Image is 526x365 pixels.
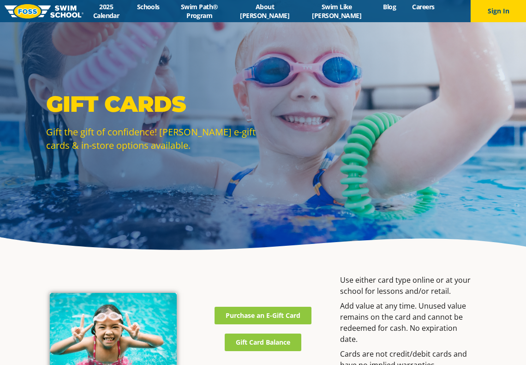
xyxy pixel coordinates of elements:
p: Gift the gift of confidence! [PERSON_NAME] e-gift cards & in-store options available. [46,125,258,152]
a: Blog [375,2,404,11]
span: Gift Card Balance [236,339,290,346]
span: Add value at any time. Unused value remains on the card and cannot be redeemed for cash. No expir... [340,301,466,344]
span: Use either card type online or at your school for lessons and/or retail. [340,275,471,296]
a: Gift Card Balance [225,334,301,351]
p: Gift Cards [46,90,258,118]
span: Purchase an E-Gift Card [226,312,300,319]
a: Swim Like [PERSON_NAME] [299,2,375,20]
a: About [PERSON_NAME] [231,2,299,20]
a: Swim Path® Program [167,2,231,20]
a: Purchase an E-Gift Card [215,307,311,324]
a: Schools [129,2,167,11]
a: 2025 Calendar [84,2,129,20]
img: FOSS Swim School Logo [5,4,84,18]
a: Careers [404,2,442,11]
